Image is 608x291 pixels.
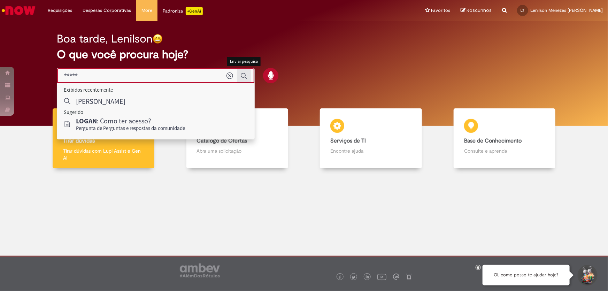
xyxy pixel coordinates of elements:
div: Padroniza [163,7,203,15]
p: +GenAi [186,7,203,15]
img: happy-face.png [153,34,163,44]
img: logo_footer_naosei.png [406,274,412,280]
a: Tirar dúvidas Tirar dúvidas com Lupi Assist e Gen Ai [37,108,170,169]
p: Tirar dúvidas com Lupi Assist e Gen Ai [63,147,144,161]
a: Base de Conhecimento Consulte e aprenda [438,108,571,169]
b: Serviços de TI [330,137,366,144]
a: Serviços de TI Encontre ajuda [304,108,438,169]
img: ServiceNow [1,3,37,17]
img: logo_footer_linkedin.png [366,275,369,279]
img: logo_footer_twitter.png [352,276,355,279]
span: Requisições [48,7,72,14]
p: Abra uma solicitação [197,147,278,154]
span: Despesas Corporativas [83,7,131,14]
b: Catálogo de Ofertas [197,137,247,144]
span: More [141,7,152,14]
p: Consulte e aprenda [464,147,545,154]
h2: Boa tarde, Lenilson [57,33,153,45]
h2: O que você procura hoje? [57,48,551,61]
span: Favoritos [431,7,450,14]
p: Encontre ajuda [330,147,411,154]
img: logo_footer_ambev_rotulo_gray.png [180,263,220,277]
b: Tirar dúvidas [63,137,95,144]
span: Rascunhos [467,7,492,14]
img: logo_footer_workplace.png [393,274,399,280]
img: logo_footer_facebook.png [338,276,342,279]
div: Oi, como posso te ajudar hoje? [483,265,570,285]
img: logo_footer_youtube.png [377,272,386,281]
a: Rascunhos [461,7,492,14]
b: Base de Conhecimento [464,137,522,144]
button: Iniciar Conversa de Suporte [577,265,598,286]
span: Lenilson Menezes [PERSON_NAME] [530,7,603,13]
span: LT [521,8,525,13]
